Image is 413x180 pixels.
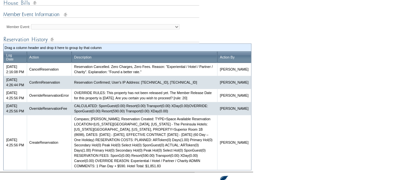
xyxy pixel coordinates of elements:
a: Description [74,55,91,59]
td: [PERSON_NAME] [217,102,251,115]
td: [PERSON_NAME] [217,63,251,76]
img: Reservation Log [3,35,199,43]
td: OverrideReservationFee [27,102,71,115]
td: ConfirmReservation [27,76,71,89]
td: CALCULATED: SponGuest(0.00) Resort(0.00) Transport(0.00) XDay(0.00)OVERRIDE: SponGuest(0.00) Reso... [71,102,217,115]
a: Action By [220,55,234,59]
td: [DATE] 4:26:44 PM [4,76,27,89]
td: OVERRIDE RULES: This property has not been released yet. The Member Release Date for this propert... [71,89,217,102]
td: [DATE] 4:25:56 PM [4,89,27,102]
td: [PERSON_NAME] [217,76,251,89]
td: [DATE] 2:16:08 PM [4,63,27,76]
td: Reservation Cancelled. Zero Charges, Zero Fees. Reason: "Experiential / Hotel / Partner / Charity... [71,63,217,76]
td: [DATE] 4:25:56 PM [4,115,27,170]
td: [PERSON_NAME] [217,89,251,102]
td: Drag a column header and drop it here to group by that column [5,45,250,50]
img: Member Event [3,11,199,19]
a: LogDate [6,53,14,61]
a: Action [29,55,39,59]
td: CancelReservation [27,63,71,76]
td: Compass; [PERSON_NAME]; Reservation Created: TYPE=Space Available Reservation LOCATION=[US_STATE]... [71,115,217,170]
label: Member Event: [7,25,30,29]
td: [PERSON_NAME] [217,115,251,170]
td: [DATE] 4:25:56 PM [4,102,27,115]
td: Reservation Confirmed; User's IP Address: [TECHNICAL_ID], [TECHNICAL_ID] [71,76,217,89]
td: CreateReservation [27,115,71,170]
td: OverrideReservationError [27,89,71,102]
